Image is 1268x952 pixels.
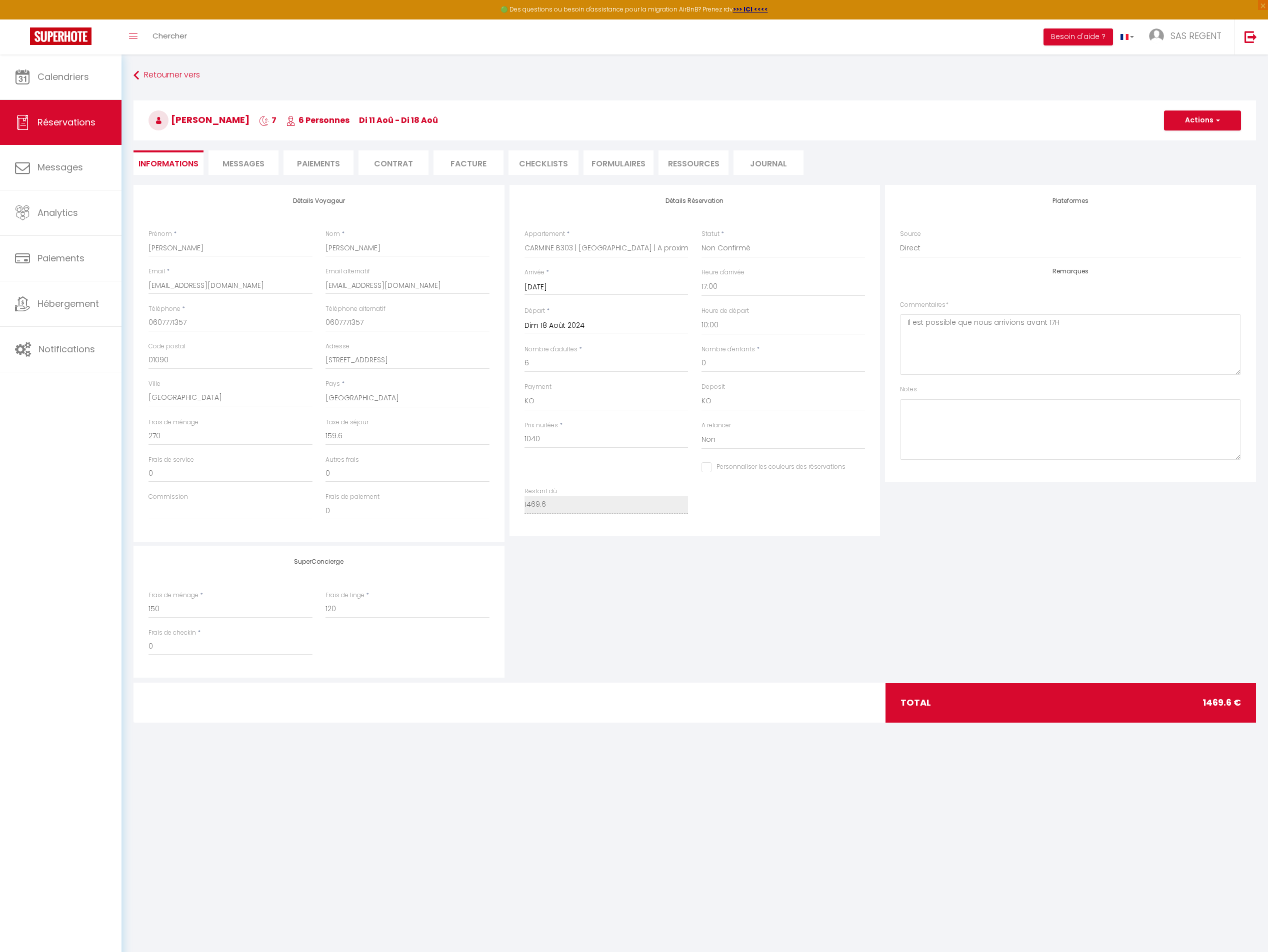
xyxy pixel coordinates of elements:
a: Chercher [145,19,194,54]
li: Ressources [658,150,728,175]
li: Facture [433,150,503,175]
label: Départ [524,306,545,316]
label: Frais de service [148,455,194,465]
label: Heure de départ [701,306,749,316]
li: Journal [733,150,803,175]
img: logout [1244,30,1257,43]
label: Téléphone alternatif [325,304,385,314]
span: Analytics [37,206,78,219]
label: Code postal [148,342,185,351]
span: SAS REGENT [1170,29,1221,42]
a: Retourner vers [133,66,1256,84]
label: Frais de paiement [325,492,379,502]
label: A relancer [701,421,731,430]
label: Arrivée [524,268,544,277]
span: Réservations [37,116,95,128]
label: Heure d'arrivée [701,268,744,277]
li: Paiements [283,150,353,175]
span: Calendriers [37,70,89,83]
span: 1469.6 € [1202,696,1241,710]
li: FORMULAIRES [583,150,653,175]
label: Ville [148,379,160,389]
a: >>> ICI <<<< [733,5,768,13]
label: Commission [148,492,188,502]
label: Frais de checkin [148,628,196,638]
label: Restant dû [524,487,557,496]
label: Taxe de séjour [325,418,368,427]
label: Appartement [524,229,565,239]
label: Prénom [148,229,172,239]
h4: Remarques [900,268,1241,275]
span: Messages [37,161,83,173]
label: Email [148,267,165,276]
h4: Détails Réservation [524,197,865,204]
label: Frais de ménage [148,591,198,600]
img: ... [1149,28,1164,43]
label: Frais de ménage [148,418,198,427]
label: Nom [325,229,340,239]
span: di 11 Aoû - di 18 Aoû [359,114,438,126]
label: Prix nuitées [524,421,558,430]
span: Messages [222,158,264,169]
label: Payment [524,382,551,392]
img: Super Booking [30,27,91,45]
label: Commentaires [900,300,948,310]
span: Hébergement [37,297,99,310]
label: Source [900,229,921,239]
li: Informations [133,150,203,175]
label: Nombre d'enfants [701,345,755,354]
span: 6 Personnes [286,114,349,126]
span: Notifications [38,343,95,355]
label: Statut [701,229,719,239]
h4: Détails Voyageur [148,197,489,204]
button: Actions [1164,110,1241,130]
label: Autres frais [325,455,359,465]
label: Adresse [325,342,349,351]
a: ... SAS REGENT [1141,19,1234,54]
li: CHECKLISTS [508,150,578,175]
span: [PERSON_NAME] [148,113,249,126]
span: 7 [259,114,276,126]
h4: Plateformes [900,197,1241,204]
label: Email alternatif [325,267,370,276]
label: Frais de linge [325,591,364,600]
span: Paiements [37,252,84,264]
label: Notes [900,385,917,394]
label: Nombre d'adultes [524,345,577,354]
button: Besoin d'aide ? [1043,28,1113,45]
h4: SuperConcierge [148,558,489,565]
li: Contrat [358,150,428,175]
label: Deposit [701,382,725,392]
label: Pays [325,379,340,389]
span: Chercher [152,30,187,41]
label: Téléphone [148,304,180,314]
div: total [885,683,1256,722]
